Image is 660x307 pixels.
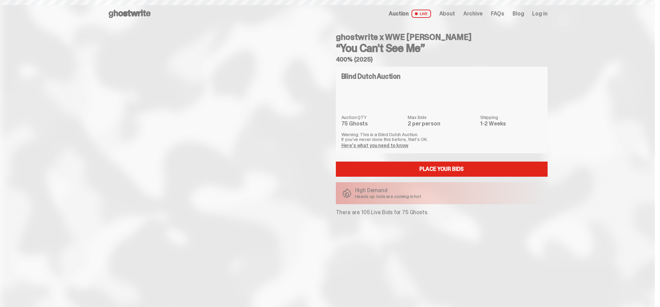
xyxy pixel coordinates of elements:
[389,10,431,18] a: Auction LIVE
[355,194,421,199] p: Heads up: bids are coming in hot
[336,162,548,177] a: Place your Bids
[439,11,455,17] a: About
[355,188,421,193] p: High Demand
[336,33,548,41] h4: ghostwrite x WWE [PERSON_NAME]
[341,73,400,80] h4: Blind Dutch Auction
[491,11,504,17] a: FAQs
[341,142,408,149] a: Here's what you need to know
[341,121,404,127] dd: 75 Ghosts
[480,121,542,127] dd: 1-2 Weeks
[408,121,476,127] dd: 2 per person
[532,11,547,17] a: Log in
[408,115,476,120] dt: Max Bids
[411,10,431,18] span: LIVE
[463,11,483,17] a: Archive
[513,11,524,17] a: Blog
[480,115,542,120] dt: Shipping
[336,56,548,63] h5: 400% (2025)
[341,115,404,120] dt: Auction QTY
[336,43,548,54] h3: “You Can't See Me”
[336,210,548,215] p: There are 105 Live Bids for 75 Ghosts.
[341,132,542,142] p: Warning: This is a Blind Dutch Auction. If you’ve never done this before, that’s OK.
[389,11,409,17] span: Auction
